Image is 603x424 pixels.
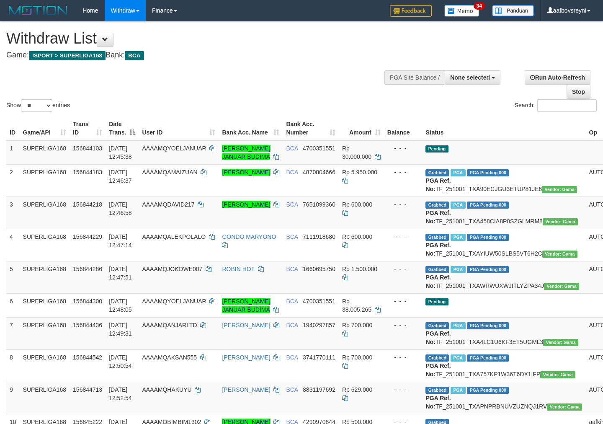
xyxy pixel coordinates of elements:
div: - - - [387,168,419,176]
td: SUPERLIGA168 [20,293,70,317]
span: Vendor URL: https://trx31.1velocity.biz [542,251,577,258]
span: Marked by aafsoycanthlai [451,354,465,362]
span: Rp 700.000 [342,322,372,328]
span: [DATE] 12:46:37 [109,169,132,184]
th: ID [6,116,20,140]
td: TF_251001_TXA90ECJGU3ETUP81JE6 [422,164,585,196]
td: 8 [6,349,20,382]
span: [DATE] 12:48:05 [109,298,132,313]
select: Showentries [21,99,52,112]
td: 3 [6,196,20,229]
span: PGA Pending [467,387,509,394]
b: PGA Ref. No: [425,330,451,345]
td: SUPERLIGA168 [20,229,70,261]
span: BCA [286,386,298,393]
span: 156844218 [73,201,102,208]
b: PGA Ref. No: [425,395,451,410]
span: AAAAMQYOELJANUAR [142,298,206,305]
div: - - - [387,144,419,153]
span: AAAAMQAKSAN555 [142,354,197,361]
td: SUPERLIGA168 [20,164,70,196]
td: SUPERLIGA168 [20,382,70,414]
span: BCA [125,51,144,60]
span: Rp 5.950.000 [342,169,377,176]
span: [DATE] 12:45:38 [109,145,132,160]
span: Copy 4870804666 to clipboard [303,169,335,176]
a: Run Auto-Refresh [525,70,590,85]
td: 6 [6,293,20,317]
td: TF_251001_TXA757KP1W36T6DX1IFP [422,349,585,382]
td: SUPERLIGA168 [20,140,70,165]
h1: Withdraw List [6,30,394,47]
span: Copy 1660695750 to clipboard [303,266,335,272]
span: 156844436 [73,322,102,328]
td: 9 [6,382,20,414]
td: 5 [6,261,20,293]
span: 34 [474,2,485,10]
span: Pending [425,298,448,305]
h4: Game: Bank: [6,51,394,59]
span: Copy 4700351551 to clipboard [303,298,335,305]
span: Marked by aafsoycanthlai [451,202,465,209]
span: BCA [286,145,298,152]
img: panduan.png [492,5,534,16]
span: Rp 30.000.000 [342,145,371,160]
span: AAAAMQAMAIZUAN [142,169,197,176]
td: TF_251001_TXA4LC1U6KF3ET5UGML3 [422,317,585,349]
td: SUPERLIGA168 [20,349,70,382]
span: 156844286 [73,266,102,272]
img: Button%20Memo.svg [444,5,479,17]
span: Marked by aafsoycanthlai [451,322,465,329]
span: AAAAMQDAVID217 [142,201,194,208]
span: Marked by aafsoycanthlai [451,266,465,273]
div: - - - [387,297,419,305]
th: Amount: activate to sort column ascending [339,116,384,140]
span: AAAAMQALEKPOLALO [142,233,206,240]
div: - - - [387,233,419,241]
td: TF_251001_TXAPNPRBNUVZUZNQJ1RV [422,382,585,414]
span: BCA [286,266,298,272]
div: PGA Site Balance / [384,70,445,85]
th: Bank Acc. Name: activate to sort column ascending [219,116,283,140]
span: Grabbed [425,387,449,394]
span: BCA [286,298,298,305]
a: Stop [567,85,590,99]
a: [PERSON_NAME] [222,354,270,361]
span: BCA [286,322,298,328]
span: PGA Pending [467,234,509,241]
td: TF_251001_TXA458CIA8P0SZGLMRM8 [422,196,585,229]
span: BCA [286,233,298,240]
span: PGA Pending [467,169,509,176]
span: Copy 8831197692 to clipboard [303,386,335,393]
td: 4 [6,229,20,261]
span: Vendor URL: https://trx31.1velocity.biz [547,403,582,411]
span: 156844300 [73,298,102,305]
span: AAAAMQHAKUYU [142,386,191,393]
span: Rp 600.000 [342,201,372,208]
th: Game/API: activate to sort column ascending [20,116,70,140]
span: Marked by aafsoycanthlai [451,387,465,394]
a: [PERSON_NAME] JANUAR BUDIMA [222,298,270,313]
span: [DATE] 12:47:14 [109,233,132,248]
span: ISPORT > SUPERLIGA168 [29,51,106,60]
span: Rp 600.000 [342,233,372,240]
span: Rp 38.005.265 [342,298,371,313]
span: [DATE] 12:47:51 [109,266,132,281]
td: 2 [6,164,20,196]
td: 1 [6,140,20,165]
td: SUPERLIGA168 [20,317,70,349]
a: [PERSON_NAME] [222,201,270,208]
span: Vendor URL: https://trx31.1velocity.biz [543,218,578,225]
span: PGA Pending [467,202,509,209]
td: TF_251001_TXAYIUW50SLBS5VT6H2C [422,229,585,261]
span: Grabbed [425,234,449,241]
span: [DATE] 12:49:31 [109,322,132,337]
img: Feedback.jpg [390,5,432,17]
span: Grabbed [425,354,449,362]
th: Date Trans.: activate to sort column descending [106,116,139,140]
span: Copy 7651099360 to clipboard [303,201,335,208]
b: PGA Ref. No: [425,209,451,225]
span: 156844229 [73,233,102,240]
span: 156844103 [73,145,102,152]
span: Marked by aafsoycanthlai [451,234,465,241]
